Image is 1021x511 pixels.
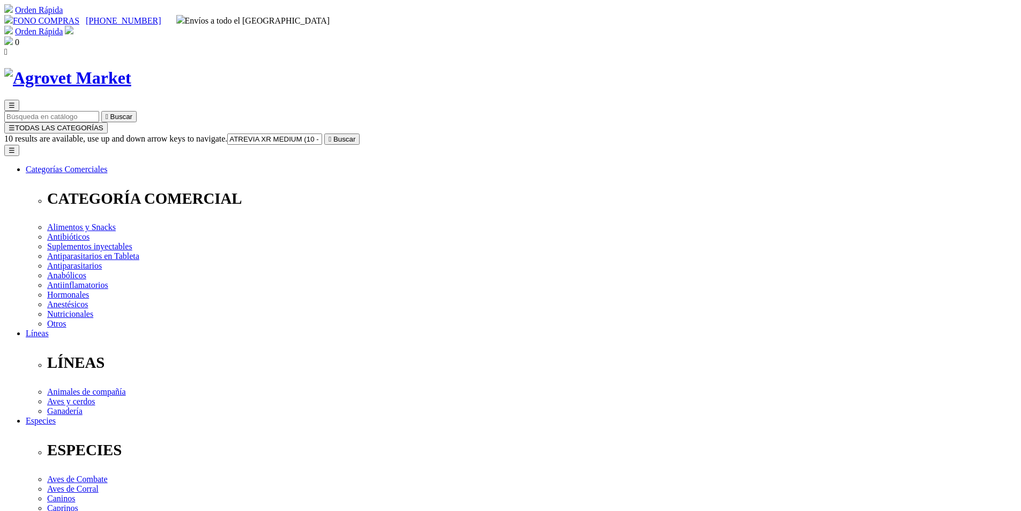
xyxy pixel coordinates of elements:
img: shopping-bag.svg [4,36,13,45]
span: Envíos a todo el [GEOGRAPHIC_DATA] [176,16,330,25]
button:  Buscar [101,111,137,122]
a: Orden Rápida [15,5,63,14]
img: shopping-cart.svg [4,4,13,13]
a: Nutricionales [47,309,93,319]
a: Alimentos y Snacks [47,223,116,232]
a: Antibióticos [47,232,90,241]
a: [PHONE_NUMBER] [86,16,161,25]
span: Buscar [110,113,132,121]
input: Buscar [227,134,322,145]
a: Líneas [26,329,49,338]
i:  [329,135,331,143]
a: Anestésicos [47,300,88,309]
img: phone.svg [4,15,13,24]
img: user.svg [65,26,73,34]
a: Hormonales [47,290,89,299]
a: Antiinflamatorios [47,280,108,290]
a: Suplementos inyectables [47,242,132,251]
a: Animales de compañía [47,387,126,396]
a: Acceda a su cuenta de cliente [65,27,73,36]
a: Otros [47,319,66,328]
a: Orden Rápida [15,27,63,36]
img: delivery-truck.svg [176,15,185,24]
p: CATEGORÍA COMERCIAL [47,190,1017,208]
button: ☰ [4,100,19,111]
p: ESPECIES [47,441,1017,459]
button: ☰ [4,145,19,156]
a: Anabólicos [47,271,86,280]
a: Categorías Comerciales [26,165,107,174]
button:  Buscar [324,134,360,145]
input: Buscar [4,111,99,122]
span: 10 results are available, use up and down arrow keys to navigate. [4,134,227,143]
a: Antiparasitarios [47,261,102,270]
button: ☰TODAS LAS CATEGORÍAS [4,122,108,134]
iframe: Brevo live chat [5,395,185,506]
span: ☰ [9,124,15,132]
p: LÍNEAS [47,354,1017,372]
span: 0 [15,38,19,47]
img: Agrovet Market [4,68,131,88]
a: FONO COMPRAS [4,16,79,25]
i:  [106,113,108,121]
span: Buscar [333,135,355,143]
img: shopping-cart.svg [4,26,13,34]
span: ☰ [9,101,15,109]
i:  [4,47,8,56]
a: Antiparasitarios en Tableta [47,251,139,261]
